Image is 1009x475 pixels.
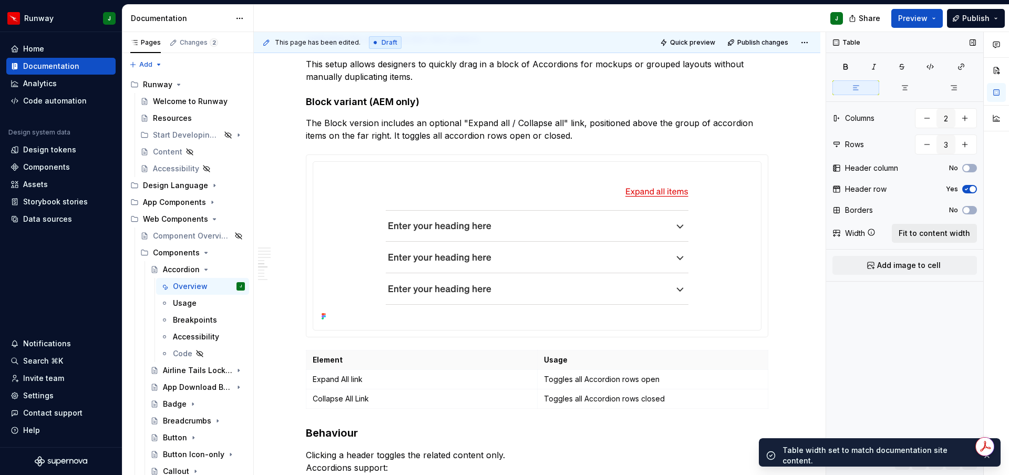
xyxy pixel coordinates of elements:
button: Preview [891,9,943,28]
div: Components [23,162,70,172]
a: Breadcrumbs [146,412,249,429]
button: Fit to content width [892,224,977,243]
span: Publish changes [737,38,788,47]
div: Components [153,247,200,258]
div: Accessibility [173,332,219,342]
span: This page has been edited. [275,38,361,47]
div: App Download Button [163,382,232,393]
img: 6b187050-a3ed-48aa-8485-808e17fcee26.png [7,12,20,25]
a: Components [6,159,116,175]
button: Add [126,57,166,72]
div: App Components [126,194,249,211]
div: Components [136,244,249,261]
a: Storybook stories [6,193,116,210]
p: The Block version includes an optional "Expand all / Collapse all" link, positioned above the gro... [306,117,768,142]
div: Component Overview [153,231,231,241]
div: Notifications [23,338,71,349]
button: Add image to cell [832,256,977,275]
a: Component Overview [136,228,249,244]
a: Content [136,143,249,160]
label: No [949,206,958,214]
div: Button [163,432,187,443]
button: Publish changes [724,35,793,50]
div: Resources [153,113,192,123]
div: Airline Tails Lockup [163,365,232,376]
p: Expand All link [313,374,531,385]
div: Home [23,44,44,54]
button: Publish [947,9,1005,28]
button: Quick preview [657,35,720,50]
a: Analytics [6,75,116,92]
span: Publish [962,13,990,24]
div: Invite team [23,373,64,384]
div: Rows [845,139,864,150]
div: Documentation [23,61,79,71]
button: Share [843,9,887,28]
div: Design Language [143,180,208,191]
div: Pages [130,38,161,47]
a: Design tokens [6,141,116,158]
a: Usage [156,295,249,312]
span: 2 [210,38,218,47]
span: Add [139,60,152,69]
div: Runway [126,76,249,93]
div: Runway [143,79,172,90]
a: Home [6,40,116,57]
div: Width [845,228,865,239]
a: App Download Button [146,379,249,396]
div: Documentation [131,13,230,24]
a: Breakpoints [156,312,249,328]
div: Breadcrumbs [163,416,211,426]
a: Accessibility [136,160,249,177]
div: App Components [143,197,206,208]
div: J [108,14,111,23]
div: Badge [163,399,187,409]
div: Welcome to Runway [153,96,228,107]
a: Code automation [6,92,116,109]
span: Add image to cell [877,260,941,271]
div: Web Components [143,214,208,224]
div: Usage [173,298,197,308]
div: Help [23,425,40,436]
a: Airline Tails Lockup [146,362,249,379]
span: Draft [382,38,397,47]
div: Code automation [23,96,87,106]
a: Resources [136,110,249,127]
button: Search ⌘K [6,353,116,369]
div: Table width set to match documentation site content. [783,445,974,466]
a: Button Icon-only [146,446,249,463]
a: Welcome to Runway [136,93,249,110]
div: Assets [23,179,48,190]
label: Yes [946,185,958,193]
p: Usage [544,355,762,365]
div: Start Developing (AEM) [153,130,221,140]
svg: Supernova Logo [35,456,87,467]
a: Badge [146,396,249,412]
a: Assets [6,176,116,193]
div: Storybook stories [23,197,88,207]
div: Design tokens [23,144,76,155]
div: Search ⌘K [23,356,63,366]
span: Preview [898,13,928,24]
span: Quick preview [670,38,715,47]
span: Share [859,13,880,24]
a: Invite team [6,370,116,387]
div: Analytics [23,78,57,89]
div: Settings [23,390,54,401]
label: No [949,164,958,172]
div: Changes [180,38,218,47]
div: Button Icon-only [163,449,224,460]
a: Data sources [6,211,116,228]
div: Accordion [163,264,200,275]
a: Settings [6,387,116,404]
span: Fit to content width [899,228,970,239]
h4: Block variant (AEM only) [306,96,768,108]
a: Accessibility [156,328,249,345]
a: Documentation [6,58,116,75]
div: Borders [845,205,873,215]
div: Design system data [8,128,70,137]
p: Toggles all Accordion rows closed [544,394,762,404]
div: Header column [845,163,898,173]
div: Overview [173,281,208,292]
div: Contact support [23,408,83,418]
